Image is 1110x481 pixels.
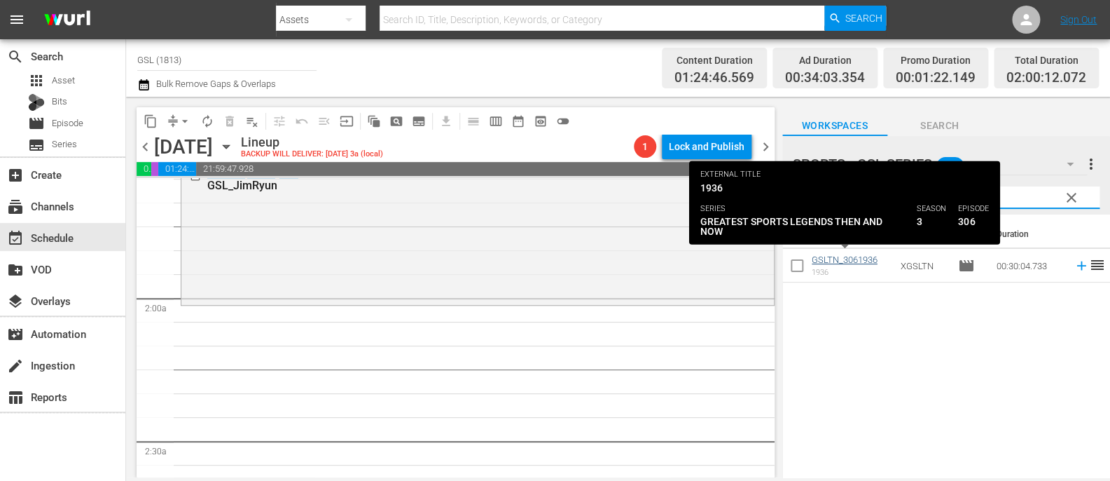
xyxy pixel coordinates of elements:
[162,110,196,133] span: Remove Gaps & Overlaps
[7,230,24,247] span: Schedule
[1083,156,1099,172] span: more_vert
[52,116,83,130] span: Episode
[7,167,24,184] span: Create
[507,110,529,133] span: Month Calendar View
[7,198,24,215] span: Channels
[207,169,698,192] div: / SE10 / EP1004:
[1063,189,1080,206] span: clear
[154,79,276,89] span: Bulk Remove Gaps & Overlaps
[936,151,963,180] span: 267
[245,114,259,128] span: playlist_remove_outlined
[137,138,154,156] span: chevron_left
[28,72,45,89] span: Asset
[485,110,507,133] span: Week Calendar View
[812,255,877,265] a: GSLTN_3061936
[28,137,45,154] span: Series
[812,215,892,254] th: Title
[154,135,213,158] div: [DATE]
[895,249,952,283] td: XGSLTN
[634,141,656,152] span: 1
[489,114,503,128] span: calendar_view_week_outlined
[892,215,950,254] th: Ext. ID
[552,110,574,133] span: 24 hours Lineup View is OFF
[34,4,101,36] img: ans4CAIJ8jUAAAAAAAAAAAAAAAAAAAAAAAAgQb4GAAAAAAAAAAAAAAAAAAAAAAAAJMjXAAAAAAAAAAAAAAAAAAAAAAAAgAT5G...
[151,162,158,176] span: 00:01:22.149
[674,70,754,86] span: 01:24:46.569
[1060,186,1082,208] button: clear
[958,257,975,274] span: Episode
[7,389,24,406] span: Reports
[291,110,313,133] span: Revert to Primary Episode
[556,114,570,128] span: toggle_off
[28,94,45,111] div: Bits
[785,70,865,86] span: 00:34:03.354
[896,70,976,86] span: 00:01:22.149
[385,110,408,133] span: Create Search Block
[28,115,45,132] span: Episode
[674,50,754,70] div: Content Duration
[196,162,775,176] span: 21:59:47.928
[52,95,67,109] span: Bits
[1006,50,1086,70] div: Total Duration
[358,107,385,135] span: Refresh All Search Blocks
[367,114,381,128] span: auto_awesome_motion_outlined
[200,114,214,128] span: autorenew_outlined
[52,137,77,151] span: Series
[408,110,430,133] span: Create Series Block
[158,162,195,176] span: 01:24:46.569
[511,114,525,128] span: date_range_outlined
[144,114,158,128] span: content_copy
[241,110,263,133] span: Clear Lineup
[785,50,865,70] div: Ad Duration
[887,117,992,135] span: Search
[335,110,358,133] span: Update Metadata from Key Asset
[241,150,383,159] div: BACKUP WILL DELIVER: [DATE] 3a (local)
[196,110,218,133] span: Loop Content
[782,117,887,135] span: Workspaces
[7,262,24,278] span: VOD
[757,138,775,156] span: chevron_right
[457,107,485,135] span: Day Calendar View
[389,114,403,128] span: pageview_outlined
[751,168,765,182] button: reorder
[241,135,383,150] div: Lineup
[178,114,192,128] span: arrow_drop_down
[137,162,151,176] span: 00:34:03.354
[207,179,698,192] div: GSL_JimRyun
[950,215,988,254] th: Type
[845,6,882,31] span: Search
[1083,147,1099,181] button: more_vert
[662,134,751,159] button: Lock and Publish
[7,293,24,310] span: Overlays
[812,268,877,277] div: 1936
[139,110,162,133] span: Copy Lineup
[313,110,335,133] span: Fill episodes with ad slates
[7,326,24,343] span: Automation
[430,107,457,135] span: Download as CSV
[412,114,426,128] span: subtitles_outlined
[218,110,241,133] span: Select an event to delete
[8,11,25,28] span: menu
[1089,257,1106,273] span: reorder
[52,74,75,88] span: Asset
[166,114,180,128] span: compress
[988,215,1072,254] th: Duration
[824,6,886,31] button: Search
[7,48,24,65] span: Search
[793,144,1087,184] div: SPORTS - GSL SERIES
[7,358,24,374] span: Ingestion
[263,107,291,135] span: Customize Events
[1006,70,1086,86] span: 02:00:12.072
[340,114,354,128] span: input
[669,134,744,159] div: Lock and Publish
[991,249,1068,283] td: 00:30:04.733
[529,110,552,133] span: View Backup
[1074,258,1089,273] svg: Add to Schedule
[896,50,976,70] div: Promo Duration
[534,114,548,128] span: preview_outlined
[1060,14,1097,25] a: Sign Out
